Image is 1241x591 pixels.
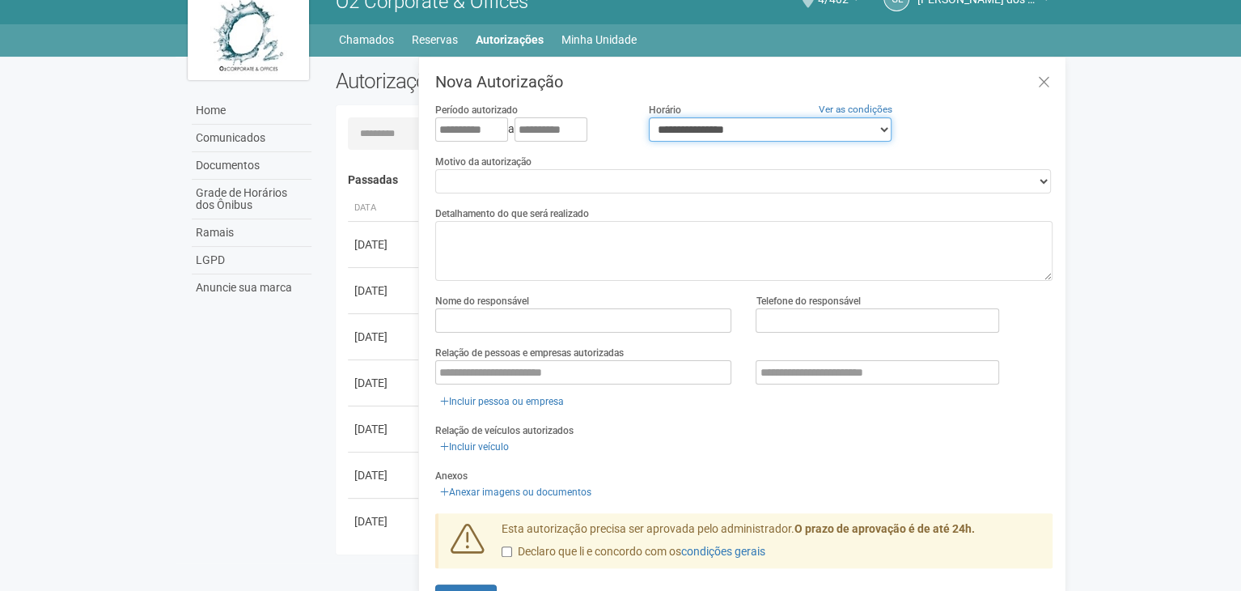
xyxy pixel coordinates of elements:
a: Grade de Horários dos Ônibus [192,180,311,219]
label: Relação de veículos autorizados [435,423,574,438]
a: Anuncie sua marca [192,274,311,301]
label: Anexos [435,469,468,483]
div: [DATE] [354,467,414,483]
a: Ramais [192,219,311,247]
a: LGPD [192,247,311,274]
label: Declaro que li e concordo com os [502,544,765,560]
label: Nome do responsável [435,294,529,308]
div: Esta autorização precisa ser aprovada pelo administrador. [489,521,1053,568]
a: Incluir veículo [435,438,514,456]
a: Anexar imagens ou documentos [435,483,596,501]
label: Período autorizado [435,103,518,117]
a: Chamados [339,28,394,51]
a: Documentos [192,152,311,180]
a: Autorizações [476,28,544,51]
div: [DATE] [354,283,414,299]
div: [DATE] [354,329,414,345]
div: [DATE] [354,513,414,529]
a: condições gerais [681,545,765,558]
a: Minha Unidade [561,28,637,51]
div: [DATE] [354,421,414,437]
label: Detalhamento do que será realizado [435,206,589,221]
strong: O prazo de aprovação é de até 24h. [794,522,975,535]
label: Relação de pessoas e empresas autorizadas [435,346,624,360]
a: Incluir pessoa ou empresa [435,393,569,410]
a: Comunicados [192,125,311,152]
div: [DATE] [354,375,414,391]
h2: Autorizações [336,69,682,93]
div: a [435,117,625,142]
label: Motivo da autorização [435,155,532,169]
h3: Nova Autorização [435,74,1053,90]
label: Telefone do responsável [756,294,860,308]
h4: Passadas [348,174,1041,186]
a: Reservas [412,28,458,51]
div: [DATE] [354,236,414,253]
label: Horário [649,103,681,117]
input: Declaro que li e concordo com oscondições gerais [502,546,512,557]
a: Ver as condições [819,104,892,115]
a: Home [192,97,311,125]
th: Data [348,195,421,222]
